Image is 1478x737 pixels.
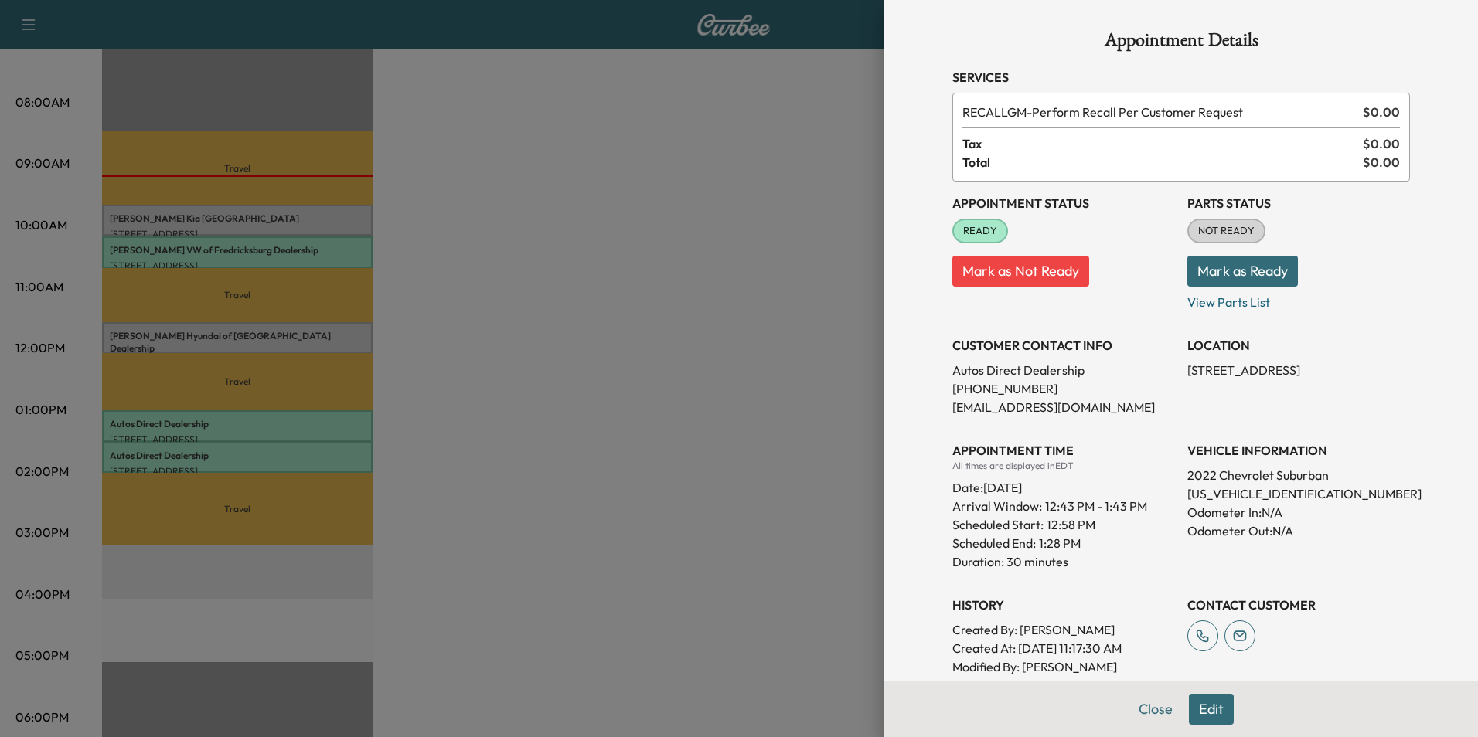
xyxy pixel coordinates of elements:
[952,336,1175,355] h3: CUSTOMER CONTACT INFO
[1045,497,1147,515] span: 12:43 PM - 1:43 PM
[1187,256,1298,287] button: Mark as Ready
[952,620,1175,639] p: Created By : [PERSON_NAME]
[1187,336,1410,355] h3: LOCATION
[1187,521,1410,540] p: Odometer Out: N/A
[1039,534,1081,552] p: 1:28 PM
[1187,194,1410,212] h3: Parts Status
[1187,287,1410,311] p: View Parts List
[1187,484,1410,503] p: [US_VEHICLE_IDENTIFICATION_NUMBER]
[1187,361,1410,379] p: [STREET_ADDRESS]
[952,472,1175,497] div: Date: [DATE]
[952,596,1175,614] h3: History
[952,194,1175,212] h3: Appointment Status
[954,223,1006,239] span: READY
[952,379,1175,398] p: [PHONE_NUMBER]
[952,361,1175,379] p: Autos Direct Dealership
[952,460,1175,472] div: All times are displayed in EDT
[1363,153,1400,172] span: $ 0.00
[962,103,1357,121] span: Perform Recall Per Customer Request
[1187,441,1410,460] h3: VEHICLE INFORMATION
[1189,694,1234,725] button: Edit
[952,31,1410,56] h1: Appointment Details
[952,676,1175,695] p: Modified At : [DATE] 8:29:19 AM
[952,657,1175,676] p: Modified By : [PERSON_NAME]
[952,68,1410,87] h3: Services
[952,497,1175,515] p: Arrival Window:
[962,134,1363,153] span: Tax
[952,639,1175,657] p: Created At : [DATE] 11:17:30 AM
[952,515,1044,534] p: Scheduled Start:
[1187,596,1410,614] h3: CONTACT CUSTOMER
[1187,466,1410,484] p: 2022 Chevrolet Suburban
[1189,223,1264,239] span: NOT READY
[1187,503,1410,521] p: Odometer In: N/A
[952,256,1089,287] button: Mark as Not Ready
[952,534,1036,552] p: Scheduled End:
[952,441,1175,460] h3: APPOINTMENT TIME
[952,552,1175,571] p: Duration: 30 minutes
[1363,134,1400,153] span: $ 0.00
[952,398,1175,416] p: [EMAIL_ADDRESS][DOMAIN_NAME]
[1363,103,1400,121] span: $ 0.00
[962,153,1363,172] span: Total
[1129,694,1183,725] button: Close
[1047,515,1095,534] p: 12:58 PM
